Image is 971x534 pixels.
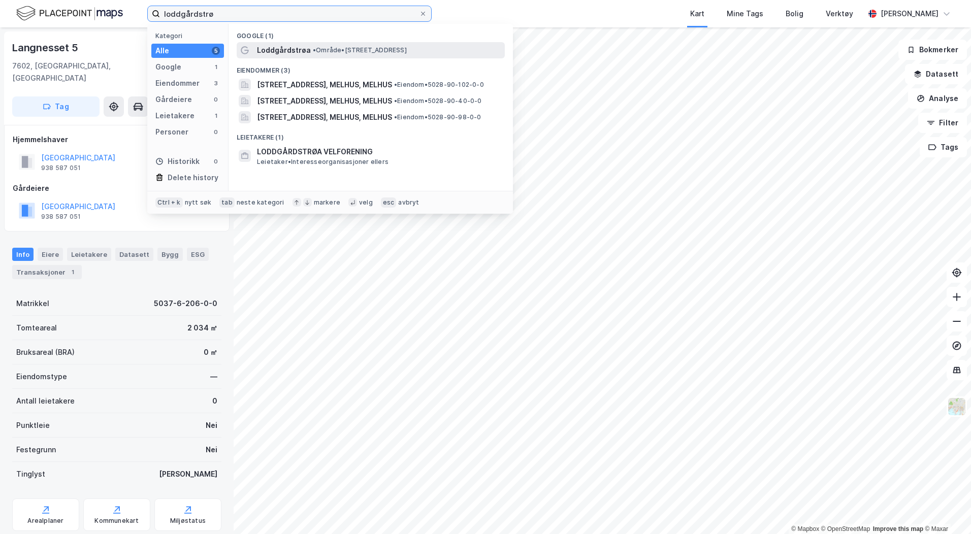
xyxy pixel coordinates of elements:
[237,198,284,207] div: neste kategori
[155,77,200,89] div: Eiendommer
[920,137,967,157] button: Tags
[204,346,217,358] div: 0 ㎡
[791,525,819,532] a: Mapbox
[16,297,49,310] div: Matrikkel
[16,371,67,383] div: Eiendomstype
[229,58,513,77] div: Eiendommer (3)
[920,485,971,534] div: Kontrollprogram for chat
[16,444,56,456] div: Festegrunn
[257,79,392,91] span: [STREET_ADDRESS], MELHUS, MELHUS
[229,24,513,42] div: Google (1)
[27,517,63,525] div: Arealplaner
[12,265,82,279] div: Transaksjoner
[212,157,220,165] div: 0
[67,248,111,261] div: Leietakere
[229,125,513,144] div: Leietakere (1)
[16,322,57,334] div: Tomteareal
[898,40,967,60] button: Bokmerker
[168,172,218,184] div: Delete history
[359,198,373,207] div: velg
[905,64,967,84] button: Datasett
[68,267,78,277] div: 1
[394,97,482,105] span: Eiendom • 5028-90-40-0-0
[155,32,224,40] div: Kategori
[13,133,221,146] div: Hjemmelshaver
[398,198,419,207] div: avbryt
[41,213,81,221] div: 938 587 051
[185,198,212,207] div: nytt søk
[12,60,168,84] div: 7602, [GEOGRAPHIC_DATA], [GEOGRAPHIC_DATA]
[159,468,217,480] div: [PERSON_NAME]
[210,371,217,383] div: —
[212,47,220,55] div: 5
[154,297,217,310] div: 5037-6-206-0-0
[881,8,938,20] div: [PERSON_NAME]
[381,197,397,208] div: esc
[212,112,220,120] div: 1
[16,5,123,22] img: logo.f888ab2527a4732fd821a326f86c7f29.svg
[12,40,80,56] div: Langnesset 5
[257,95,392,107] span: [STREET_ADDRESS], MELHUS, MELHUS
[313,46,407,54] span: Område • [STREET_ADDRESS]
[187,248,209,261] div: ESG
[212,63,220,71] div: 1
[313,46,316,54] span: •
[187,322,217,334] div: 2 034 ㎡
[212,395,217,407] div: 0
[219,197,235,208] div: tab
[826,8,853,20] div: Verktøy
[13,182,221,194] div: Gårdeiere
[12,96,100,117] button: Tag
[257,44,311,56] span: Loddgårdstrøa
[12,248,34,261] div: Info
[821,525,870,532] a: OpenStreetMap
[690,8,704,20] div: Kart
[115,248,153,261] div: Datasett
[16,468,45,480] div: Tinglyst
[920,485,971,534] iframe: Chat Widget
[16,346,75,358] div: Bruksareal (BRA)
[727,8,763,20] div: Mine Tags
[160,6,419,21] input: Søk på adresse, matrikkel, gårdeiere, leietakere eller personer
[155,155,200,168] div: Historikk
[157,248,183,261] div: Bygg
[155,45,169,57] div: Alle
[155,110,195,122] div: Leietakere
[394,81,397,88] span: •
[206,444,217,456] div: Nei
[170,517,206,525] div: Miljøstatus
[155,126,188,138] div: Personer
[786,8,803,20] div: Bolig
[314,198,340,207] div: markere
[155,93,192,106] div: Gårdeiere
[394,113,397,121] span: •
[155,197,183,208] div: Ctrl + k
[257,158,389,166] span: Leietaker • Interesseorganisasjoner ellers
[908,88,967,109] button: Analyse
[94,517,139,525] div: Kommunekart
[257,111,392,123] span: [STREET_ADDRESS], MELHUS, MELHUS
[41,164,81,172] div: 938 587 051
[394,97,397,105] span: •
[394,113,481,121] span: Eiendom • 5028-90-98-0-0
[394,81,484,89] span: Eiendom • 5028-90-102-0-0
[206,419,217,431] div: Nei
[16,419,50,431] div: Punktleie
[873,525,923,532] a: Improve this map
[212,79,220,87] div: 3
[212,95,220,104] div: 0
[155,61,181,73] div: Google
[212,128,220,136] div: 0
[947,397,966,416] img: Z
[16,395,75,407] div: Antall leietakere
[38,248,63,261] div: Eiere
[257,146,501,158] span: LODDGÅRDSTRØA VELFORENING
[918,113,967,133] button: Filter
